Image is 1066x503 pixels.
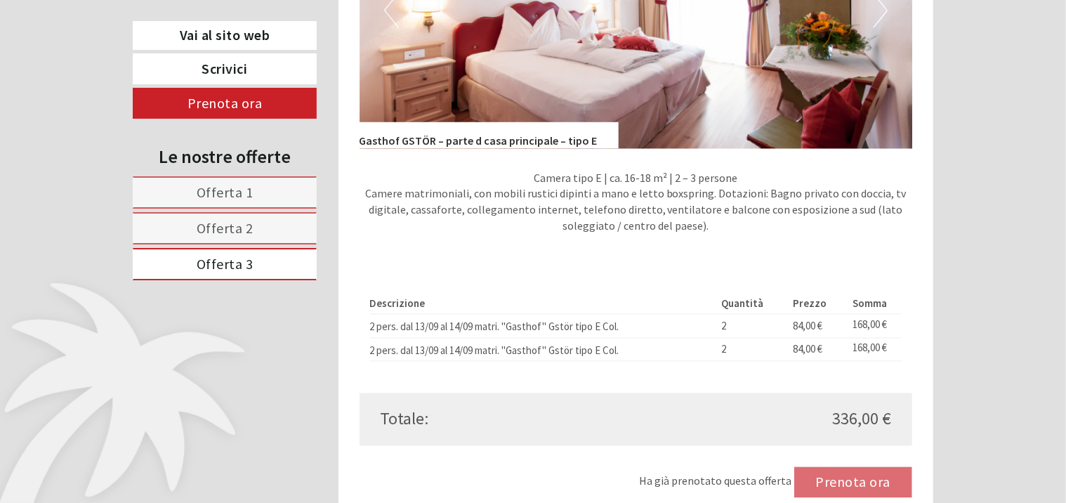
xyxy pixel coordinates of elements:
td: 2 [716,314,787,338]
small: 14:29 [204,242,532,251]
p: Camera tipo E | ca. 16-18 m² | 2 – 3 persone Camere matrimoniali, con mobili rustici dipinti a ma... [360,170,913,234]
td: 168,00 € [848,314,902,338]
span: Offerta 3 [197,255,254,273]
th: Descrizione [370,294,716,314]
td: 2 [716,338,787,362]
th: Somma [848,294,902,314]
span: 84,00 € [793,343,822,356]
div: buongiorno e grazie per la celere risposta, siccome vorrei che l'interno importo fosse addebitato... [197,21,543,144]
td: 2 pers. dal 13/09 al 14/09 matri. "Gasthof" Gstör tipo E Col. [370,338,716,362]
a: Scrivici [133,53,317,84]
td: 168,00 € [848,338,902,362]
small: 14:26 [204,131,532,141]
span: 84,00 € [793,320,822,333]
span: Ha già prenotato questa offerta [640,473,792,488]
td: 2 pers. dal 13/09 al 14/09 matri. "Gasthof" Gstör tipo E Col. [370,314,716,338]
div: Le nostre offerte [133,143,317,169]
span: Offerta 1 [197,183,254,201]
a: Prenota ora [133,88,317,119]
span: 336,00 € [832,407,891,431]
div: Totale: [370,407,636,431]
th: Prezzo [787,294,848,314]
button: Invia [479,364,554,395]
div: Inoltre, volevo avere una conferma perchè , leggendo con più attenzione la vs. offerta , mi sono ... [197,147,543,254]
div: Lei [204,150,532,161]
div: mercoledì [239,4,315,27]
th: Quantità [716,294,787,314]
span: Offerta 2 [197,219,254,237]
a: Vai al sito web [133,21,317,50]
div: Gasthof GSTÖR – parte d casa principale – tipo E [360,122,619,149]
